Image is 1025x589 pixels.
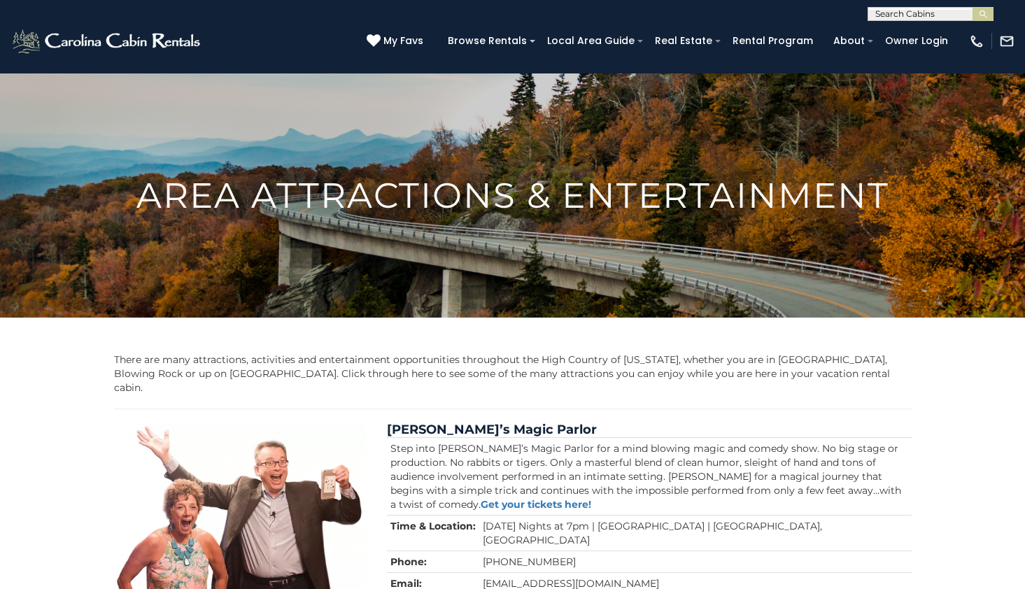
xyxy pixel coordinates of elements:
a: Owner Login [878,30,955,52]
img: mail-regular-white.png [999,34,1015,49]
a: About [826,30,872,52]
img: phone-regular-white.png [969,34,984,49]
span: My Favs [383,34,423,48]
a: Browse Rentals [441,30,534,52]
strong: Time & Location: [390,520,476,532]
td: Step into [PERSON_NAME]’s Magic Parlor for a mind blowing magic and comedy show. No big stage or ... [387,437,912,515]
td: [PHONE_NUMBER] [479,551,912,572]
p: There are many attractions, activities and entertainment opportunities throughout the High Countr... [114,353,912,395]
a: Local Area Guide [540,30,642,52]
a: Real Estate [648,30,719,52]
a: My Favs [367,34,427,49]
a: Rental Program [726,30,820,52]
img: White-1-2.png [10,27,204,55]
td: [DATE] Nights at 7pm | [GEOGRAPHIC_DATA] | [GEOGRAPHIC_DATA], [GEOGRAPHIC_DATA] [479,515,912,551]
a: Get your tickets here! [481,498,591,511]
strong: Phone: [390,555,427,568]
a: [PERSON_NAME]’s Magic Parlor [387,422,597,437]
